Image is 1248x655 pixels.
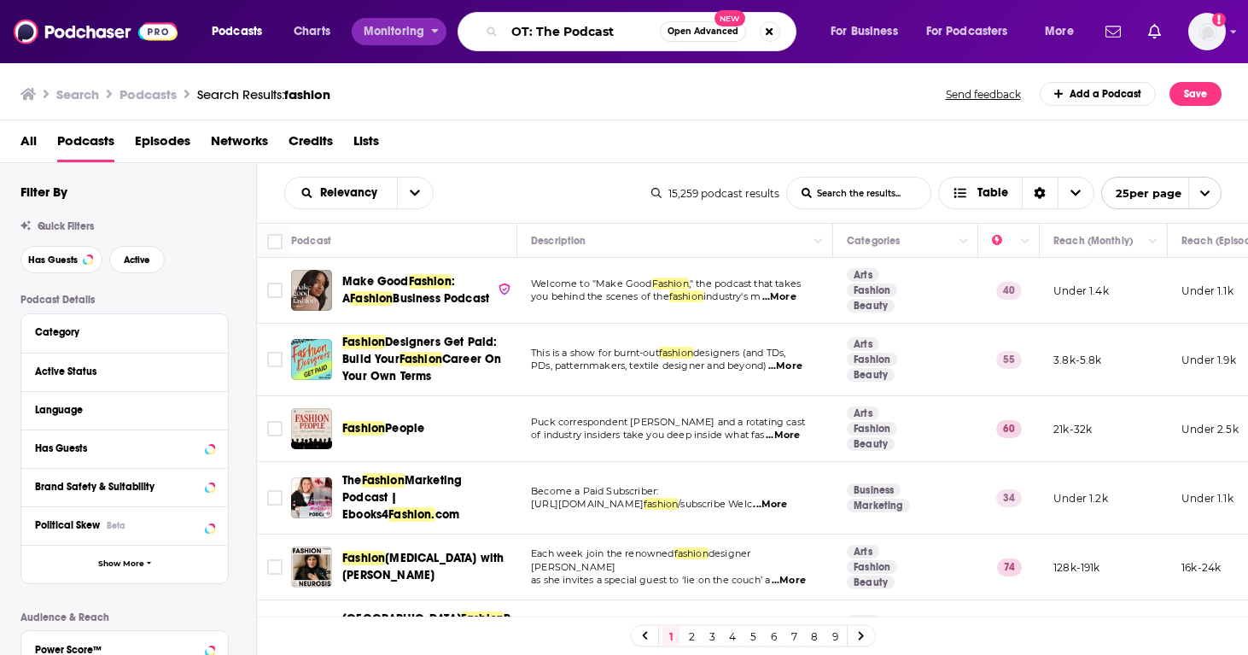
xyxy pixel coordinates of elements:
span: Fashion [350,291,393,306]
span: New [714,10,745,26]
img: Podchaser - Follow, Share and Rate Podcasts [14,15,178,48]
p: Podcast Details [20,294,229,306]
span: For Business [831,20,898,44]
a: Make GoodFashion: AFashionBusiness Podcast [342,273,511,307]
span: fashion [669,290,703,302]
button: Column Actions [1143,231,1163,252]
span: Fashion [461,611,504,626]
a: Arts [847,615,879,629]
p: 21k-32k [1053,422,1092,436]
span: Show More [98,559,144,569]
span: Make Good [342,274,409,289]
span: you behind the scenes of the [531,290,669,302]
div: Language [35,404,203,416]
a: FashionDesigners Get Paid: Build YourFashionCareer On Your Own Terms [342,334,511,385]
span: Relevancy [320,187,383,199]
span: fashion [674,547,709,559]
p: Under 1.1k [1181,284,1233,298]
span: designer [PERSON_NAME] [531,547,750,573]
button: Show profile menu [1188,13,1226,50]
button: Has Guests [20,246,102,273]
a: 4 [724,626,741,646]
span: fashion [644,498,678,510]
span: Toggle select row [267,352,283,367]
span: Logged in as autumncomm [1188,13,1226,50]
span: Business Podcast [393,291,489,306]
span: ...More [762,290,796,304]
img: Make Good Fashion: A Fashion Business Podcast [291,270,332,311]
button: Active Status [35,360,214,382]
a: Show notifications dropdown [1099,17,1128,46]
span: This is a show for burnt-out [531,347,659,359]
a: All [20,127,37,162]
a: Add a Podcast [1040,82,1157,106]
a: Networks [211,127,268,162]
button: Choose View [938,177,1094,209]
span: Table [977,187,1008,199]
a: Fashion [847,422,897,436]
button: Save [1169,82,1222,106]
div: Brand Safety & Suitability [35,481,200,493]
p: Under 1.9k [1181,353,1236,367]
span: Quick Filters [38,220,94,232]
span: Political Skew [35,519,100,531]
span: Fashion [362,473,405,488]
div: Active Status [35,366,203,377]
span: designers (and TDs, [693,347,785,359]
span: Open Advanced [668,27,738,36]
a: Fashion [847,284,897,297]
button: Language [35,399,214,420]
img: Fashion People [291,408,332,449]
a: 5 [744,626,761,646]
button: Column Actions [953,231,974,252]
p: 74 [997,559,1022,576]
span: More [1045,20,1074,44]
span: Marketing Podcast | Ebooks4 [342,473,462,522]
a: 9 [826,626,843,646]
span: Fashion [342,421,385,436]
span: ," the podcast that takes [689,278,801,289]
a: Arts [847,545,879,559]
a: 7 [785,626,802,646]
button: Column Actions [808,231,829,252]
a: 2 [683,626,700,646]
a: 8 [806,626,823,646]
a: Beauty [847,299,895,313]
a: The Fashion Marketing Podcast | Ebooks4Fashion.com [291,477,332,518]
span: For Podcasters [926,20,1008,44]
span: as she invites a special guest to ‘lie on the couch’ a [531,574,770,586]
a: Marketing [847,499,910,512]
img: Fashion Neurosis with Bella Freud [291,547,332,588]
a: Fashion Designers Get Paid: Build Your Fashion Career On Your Own Terms [291,339,332,380]
a: 3 [703,626,720,646]
p: 3.8k-5.8k [1053,353,1102,367]
button: Category [35,321,214,342]
span: 25 per page [1102,180,1181,207]
img: User Profile [1188,13,1226,50]
button: open menu [200,18,284,45]
span: Credits [289,127,333,162]
h3: Search [56,86,99,102]
span: Fashion [399,352,442,366]
a: Fashion [847,353,897,366]
a: TheFashionMarketing Podcast | Ebooks4Fashion.com [342,472,511,523]
div: Has Guests [35,442,200,454]
p: 60 [996,420,1022,437]
a: Show notifications dropdown [1141,17,1168,46]
h2: Filter By [20,184,67,200]
a: Lists [353,127,379,162]
button: Open AdvancedNew [660,21,746,42]
a: Beauty [847,576,895,589]
p: Under 1.1k [1181,491,1233,506]
span: ...More [753,498,787,512]
span: [GEOGRAPHIC_DATA] [342,611,461,626]
p: 128k-191k [1053,560,1100,575]
a: Episodes [135,127,190,162]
